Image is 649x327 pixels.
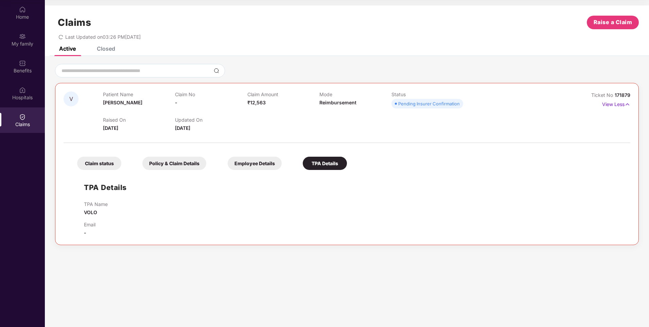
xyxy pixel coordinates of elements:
img: svg+xml;base64,PHN2ZyB4bWxucz0iaHR0cDovL3d3dy53My5vcmcvMjAwMC9zdmciIHdpZHRoPSIxNyIgaGVpZ2h0PSIxNy... [625,101,630,108]
span: redo [58,34,63,40]
p: View Less [602,99,630,108]
button: Raise a Claim [587,16,639,29]
span: 171879 [615,92,630,98]
div: Policy & Claim Details [142,157,206,170]
div: Pending Insurer Confirmation [398,100,460,107]
p: Patient Name [103,91,175,97]
h1: Claims [58,17,91,28]
span: VOLO [84,209,97,215]
span: Ticket No [591,92,615,98]
span: ₹12,563 [247,100,266,105]
div: Claim status [77,157,121,170]
img: svg+xml;base64,PHN2ZyBpZD0iU2VhcmNoLTMyeDMyIiB4bWxucz0iaHR0cDovL3d3dy53My5vcmcvMjAwMC9zdmciIHdpZH... [214,68,219,73]
span: - [84,230,86,236]
div: Active [59,45,76,52]
span: Last Updated on 03:26 PM[DATE] [65,34,141,40]
div: Employee Details [228,157,282,170]
p: Mode [319,91,391,97]
p: Email [84,222,95,227]
div: Closed [97,45,115,52]
img: svg+xml;base64,PHN2ZyBpZD0iQ2xhaW0iIHhtbG5zPSJodHRwOi8vd3d3LnczLm9yZy8yMDAwL3N2ZyIgd2lkdGg9IjIwIi... [19,114,26,120]
img: svg+xml;base64,PHN2ZyBpZD0iSG9zcGl0YWxzIiB4bWxucz0iaHR0cDovL3d3dy53My5vcmcvMjAwMC9zdmciIHdpZHRoPS... [19,87,26,93]
p: TPA Name [84,201,108,207]
p: Raised On [103,117,175,123]
span: [DATE] [103,125,118,131]
img: svg+xml;base64,PHN2ZyBpZD0iSG9tZSIgeG1sbnM9Imh0dHA6Ly93d3cudzMub3JnLzIwMDAvc3ZnIiB3aWR0aD0iMjAiIG... [19,6,26,13]
h1: TPA Details [84,182,127,193]
span: Raise a Claim [594,18,632,27]
p: Claim No [175,91,247,97]
span: [PERSON_NAME] [103,100,142,105]
img: svg+xml;base64,PHN2ZyBpZD0iQmVuZWZpdHMiIHhtbG5zPSJodHRwOi8vd3d3LnczLm9yZy8yMDAwL3N2ZyIgd2lkdGg9Ij... [19,60,26,67]
span: - [175,100,177,105]
span: [DATE] [175,125,190,131]
p: Updated On [175,117,247,123]
span: Reimbursement [319,100,356,105]
span: V [69,96,73,102]
p: Claim Amount [247,91,319,97]
div: TPA Details [303,157,347,170]
img: svg+xml;base64,PHN2ZyB3aWR0aD0iMjAiIGhlaWdodD0iMjAiIHZpZXdCb3g9IjAgMCAyMCAyMCIgZmlsbD0ibm9uZSIgeG... [19,33,26,40]
p: Status [391,91,463,97]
